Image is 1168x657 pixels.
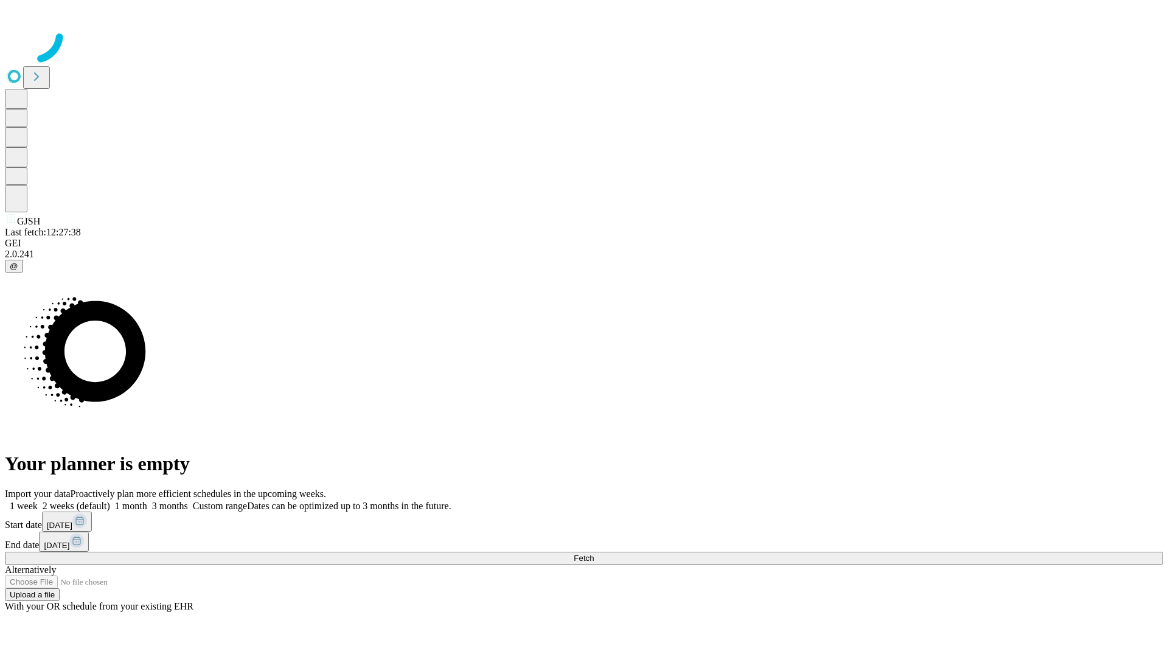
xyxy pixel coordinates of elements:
[5,588,60,601] button: Upload a file
[10,501,38,511] span: 1 week
[17,216,40,226] span: GJSH
[5,488,71,499] span: Import your data
[247,501,451,511] span: Dates can be optimized up to 3 months in the future.
[10,262,18,271] span: @
[44,541,69,550] span: [DATE]
[43,501,110,511] span: 2 weeks (default)
[5,552,1163,565] button: Fetch
[5,601,193,611] span: With your OR schedule from your existing EHR
[5,238,1163,249] div: GEI
[5,227,81,237] span: Last fetch: 12:27:38
[47,521,72,530] span: [DATE]
[152,501,188,511] span: 3 months
[42,512,92,532] button: [DATE]
[115,501,147,511] span: 1 month
[5,532,1163,552] div: End date
[5,453,1163,475] h1: Your planner is empty
[39,532,89,552] button: [DATE]
[5,249,1163,260] div: 2.0.241
[5,512,1163,532] div: Start date
[574,554,594,563] span: Fetch
[193,501,247,511] span: Custom range
[5,565,56,575] span: Alternatively
[5,260,23,273] button: @
[71,488,326,499] span: Proactively plan more efficient schedules in the upcoming weeks.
